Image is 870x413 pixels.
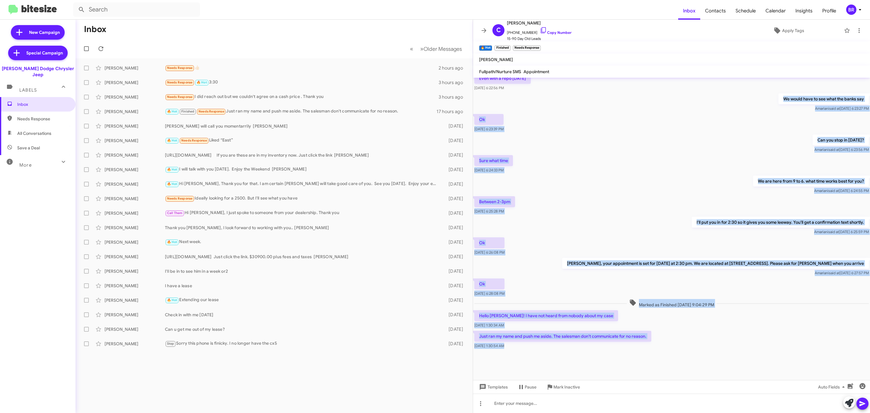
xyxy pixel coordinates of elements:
span: Needs Response [167,80,193,84]
button: Mark Inactive [541,382,585,392]
a: Contacts [700,2,731,20]
span: 🔥 Hot [197,80,207,84]
div: 17 hours ago [437,109,468,115]
div: [PERSON_NAME] [105,326,165,332]
span: Needs Response [167,197,193,200]
span: Auto Fields [818,382,847,392]
a: New Campaign [11,25,65,40]
div: Hi [PERSON_NAME], I just spoke to someone from your dealership. Thank you [165,210,441,216]
p: Can you stop in [DATE]? [813,135,869,145]
span: 🔥 Hot [167,298,177,302]
h1: Inbox [84,24,106,34]
div: I will talk with you [DATE]. Enjoy the Weekend [PERSON_NAME] [165,166,441,173]
button: Auto Fields [813,382,852,392]
span: Appointment [524,69,549,74]
span: C [496,25,501,35]
span: Finished [181,109,195,113]
span: said at [828,188,839,193]
span: Inbox [17,101,69,107]
span: Amariani [DATE] 6:25:59 PM [814,229,869,234]
div: Thank you [PERSON_NAME], I look forward to working with you.. [PERSON_NAME] [165,225,441,231]
a: Profile [817,2,841,20]
div: [PERSON_NAME] [105,65,165,71]
span: Stop [167,342,174,346]
div: [PERSON_NAME] [105,138,165,144]
div: Extending our lease [165,297,441,304]
div: [DATE] [441,181,468,187]
div: Can u get me out of my lease? [165,326,441,332]
p: Ok [474,114,504,125]
p: Ok [474,237,504,248]
div: [PERSON_NAME] [105,196,165,202]
div: [DATE] [441,268,468,274]
nav: Page navigation example [407,43,466,55]
button: Apply Tags [736,25,841,36]
div: 2 hours ago [439,65,468,71]
div: [PERSON_NAME] [105,239,165,245]
span: Schedule [731,2,761,20]
a: Copy Number [540,30,572,35]
p: Even with a repo [DATE] [474,73,531,84]
div: [PERSON_NAME] [105,283,165,289]
p: We are here from 9 to 6. what time works best for you? [753,176,869,187]
div: [DATE] [441,167,468,173]
span: [DATE] 6:22:56 PM [474,86,504,90]
div: [DATE] [441,210,468,216]
p: I'll put you in for 2:30 so it gives you some leeway. You'll get a confirmation text shortly. [692,217,869,228]
div: 3 hours ago [439,80,468,86]
span: Amariani [DATE] 6:23:56 PM [814,147,869,152]
button: Next [417,43,466,55]
a: Calendar [761,2,791,20]
span: [DATE] 6:28:08 PM [474,291,504,296]
div: Next week. [165,239,441,246]
div: [PERSON_NAME] [105,109,165,115]
button: Previous [406,43,417,55]
span: Needs Response [181,138,207,142]
div: Liked “East” [165,137,441,144]
span: Pause [525,382,536,392]
div: [PERSON_NAME] [105,80,165,86]
span: [DATE] 6:25:28 PM [474,209,504,213]
span: Older Messages [424,46,462,52]
p: We would have to see what the banks say [778,93,869,104]
div: 3:30 [165,79,439,86]
div: [PERSON_NAME] [105,312,165,318]
div: [PERSON_NAME] [105,210,165,216]
span: [DATE] 6:26:08 PM [474,250,504,255]
button: Templates [473,382,513,392]
span: Special Campaign [26,50,63,56]
div: Check in with me [DATE] [165,312,441,318]
div: [DATE] [441,138,468,144]
div: [DATE] [441,341,468,347]
div: Just ran my name and push me aside. The salesman don't communicate for no reason. [165,108,437,115]
div: [DATE] [441,254,468,260]
div: [PERSON_NAME] [105,123,165,129]
div: I have a lease [165,283,441,289]
span: « [410,45,413,53]
p: Ok [474,278,504,289]
span: said at [829,147,839,152]
span: » [420,45,424,53]
div: [PERSON_NAME] [105,341,165,347]
span: Mark Inactive [553,382,580,392]
div: [PERSON_NAME] [105,94,165,100]
p: Hello [PERSON_NAME]! I have not heard from nobody about my case [474,310,618,321]
span: Templates [478,382,508,392]
span: Apply Tags [782,25,804,36]
small: Finished [495,45,510,51]
div: [DATE] [441,196,468,202]
div: [DATE] [441,225,468,231]
div: [PERSON_NAME] [105,268,165,274]
div: [DATE] [441,152,468,158]
span: 🔥 Hot [167,109,177,113]
div: [PERSON_NAME] [105,167,165,173]
div: Ideally looking for a 2500. But I'll see what you have [165,195,441,202]
span: [PHONE_NUMBER] [507,27,572,36]
span: Needs Response [17,116,69,122]
div: [DATE] [441,312,468,318]
span: [DATE] 6:23:39 PM [474,127,504,131]
span: [PERSON_NAME] [507,19,572,27]
div: [DATE] [441,283,468,289]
